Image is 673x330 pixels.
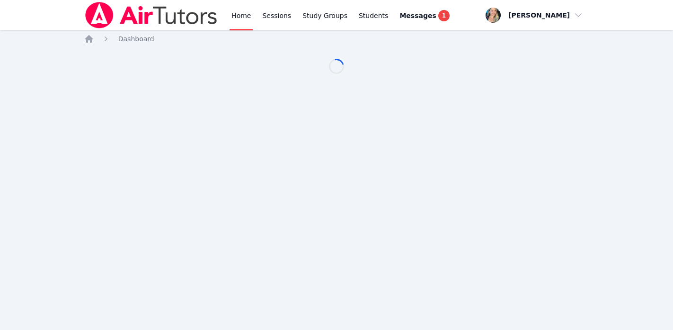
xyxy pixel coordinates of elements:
[399,11,436,20] span: Messages
[118,34,154,44] a: Dashboard
[84,34,589,44] nav: Breadcrumb
[438,10,450,21] span: 1
[118,35,154,43] span: Dashboard
[84,2,218,28] img: Air Tutors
